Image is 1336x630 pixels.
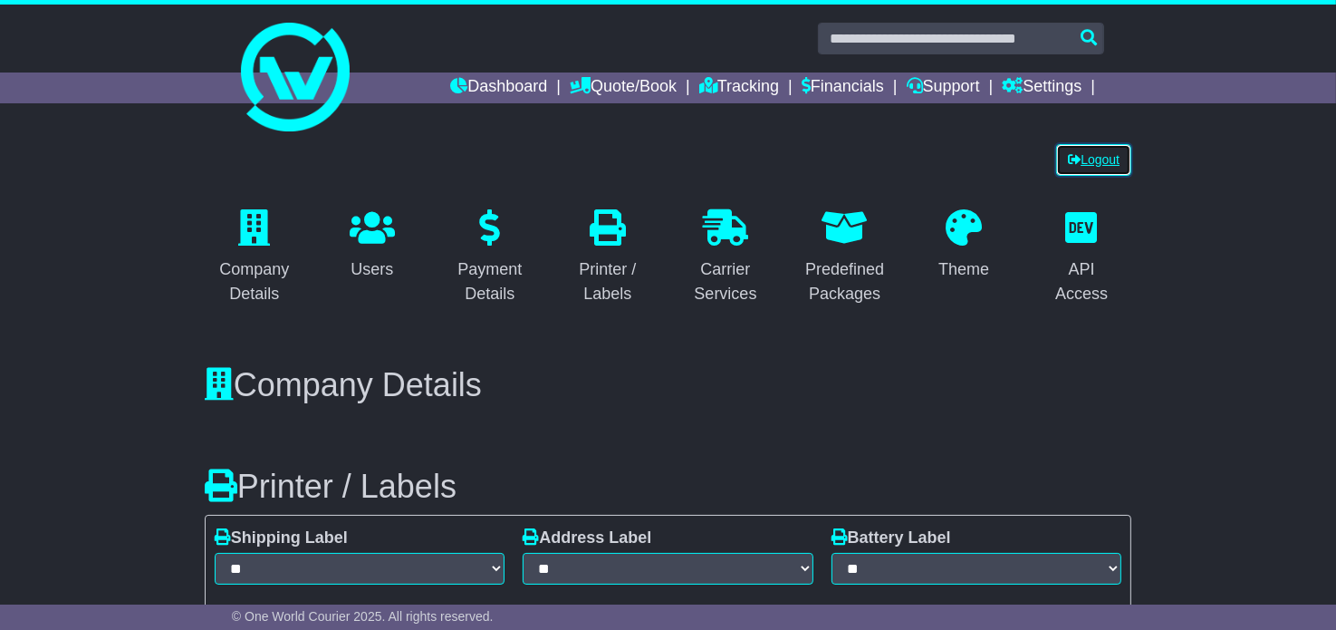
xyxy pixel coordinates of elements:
[216,257,293,306] div: Company Details
[450,73,547,103] a: Dashboard
[1002,73,1081,103] a: Settings
[338,203,407,288] a: Users
[1056,144,1131,176] a: Logout
[570,73,677,103] a: Quote/Book
[570,257,646,306] div: Printer / Labels
[523,528,651,548] label: Address Label
[205,203,304,313] a: Company Details
[215,528,348,548] label: Shipping Label
[205,367,1131,403] h3: Company Details
[805,257,884,306] div: Predefined Packages
[687,257,764,306] div: Carrier Services
[350,257,395,282] div: Users
[793,203,896,313] a: Predefined Packages
[831,528,951,548] label: Battery Label
[802,73,884,103] a: Financials
[699,73,779,103] a: Tracking
[558,203,658,313] a: Printer / Labels
[205,469,1131,505] h3: Printer / Labels
[927,203,1001,288] a: Theme
[676,203,775,313] a: Carrier Services
[907,73,980,103] a: Support
[232,609,494,624] span: © One World Courier 2025. All rights reserved.
[1032,203,1131,313] a: API Access
[452,257,528,306] div: Payment Details
[440,203,540,313] a: Payment Details
[1043,257,1120,306] div: API Access
[938,257,989,282] div: Theme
